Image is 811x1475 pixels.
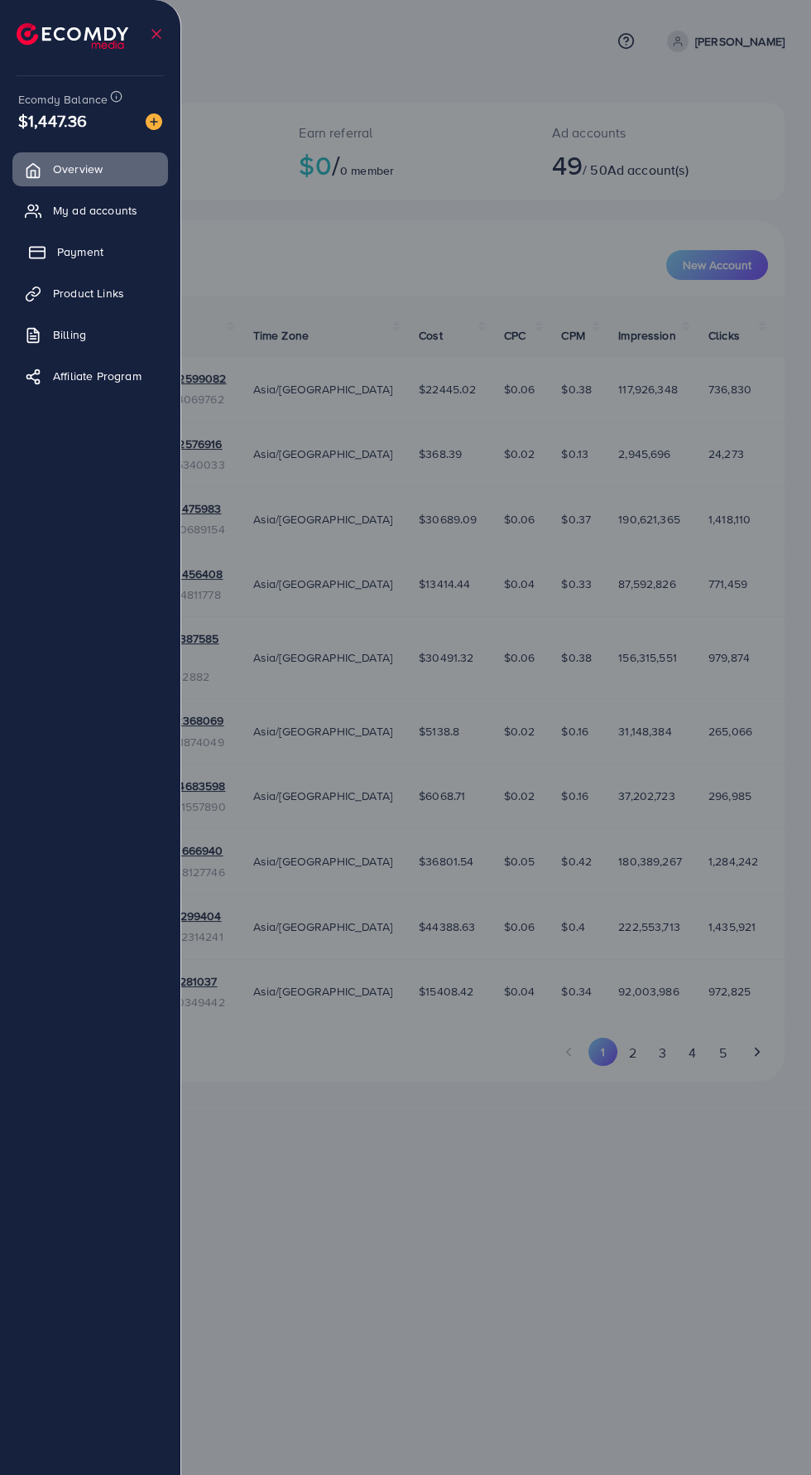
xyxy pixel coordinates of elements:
[12,194,168,227] a: My ad accounts
[57,243,103,260] span: Payment
[12,359,168,393] a: Affiliate Program
[12,235,168,268] a: Payment
[53,368,142,384] span: Affiliate Program
[18,108,87,133] span: $1,447.36
[12,318,168,351] a: Billing
[53,285,124,301] span: Product Links
[18,91,108,108] span: Ecomdy Balance
[53,202,137,219] span: My ad accounts
[17,23,128,49] img: logo
[12,277,168,310] a: Product Links
[146,113,162,130] img: image
[53,326,86,343] span: Billing
[12,152,168,186] a: Overview
[53,161,103,177] span: Overview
